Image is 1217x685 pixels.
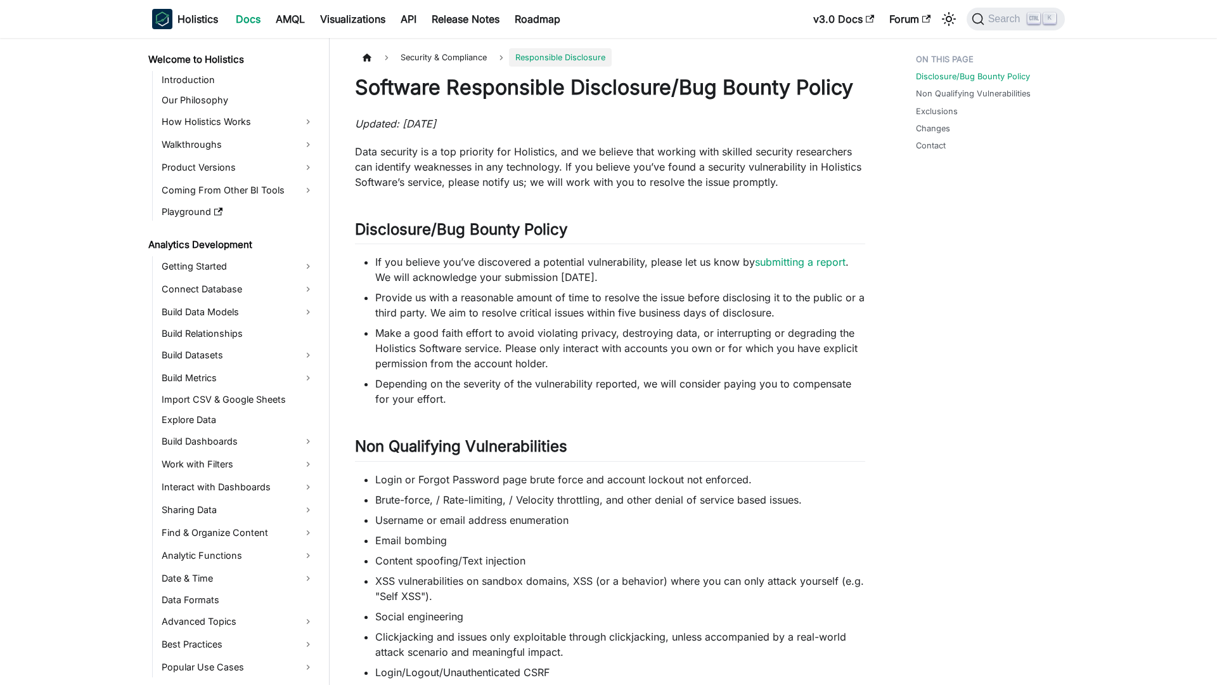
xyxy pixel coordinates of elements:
a: Visualizations [312,9,393,29]
a: Non Qualifying Vulnerabilities [916,88,1031,100]
a: Coming From Other BI Tools [158,180,318,200]
a: Advanced Topics [158,611,318,632]
p: Data security is a top priority for Holistics, and we believe that working with skilled security ... [355,144,865,190]
span: Security & Compliance [394,48,493,67]
img: Holistics [152,9,172,29]
li: Make a good faith effort to avoid violating privacy, destroying data, or interrupting or degradin... [375,325,865,371]
a: AMQL [268,9,312,29]
a: Docs [228,9,268,29]
h2: Non Qualifying Vulnerabilities [355,437,865,461]
a: Welcome to Holistics [145,51,318,68]
a: Popular Use Cases [158,657,318,677]
a: Exclusions [916,105,958,117]
a: v3.0 Docs [806,9,882,29]
li: Login or Forgot Password page brute force and account lockout not enforced. [375,472,865,487]
a: Best Practices [158,634,318,655]
a: Build Relationships [158,325,318,342]
a: Work with Filters [158,454,318,474]
a: Analytic Functions [158,545,318,566]
nav: Breadcrumbs [355,48,865,67]
a: Walkthroughs [158,134,318,155]
li: Username or email address enumeration [375,512,865,528]
span: Search [984,13,1028,25]
a: Our Philosophy [158,91,318,109]
li: If you believe you’ve discovered a potential vulnerability, please let us know by . We will ackno... [375,254,865,285]
h2: Disclosure/Bug Bounty Policy [355,220,865,244]
a: Interact with Dashboards [158,477,318,497]
a: Product Versions [158,157,318,178]
a: HolisticsHolistics [152,9,218,29]
li: XSS vulnerabilities on sandbox domains, XSS (or a behavior) where you can only attack yourself (e... [375,573,865,604]
a: Forum [882,9,938,29]
a: Date & Time [158,568,318,589]
em: Updated: [DATE] [355,117,436,130]
button: Switch between dark and light mode (currently light mode) [939,9,959,29]
li: Email bombing [375,533,865,548]
li: Depending on the severity of the vulnerability reported, we will consider paying you to compensat... [375,376,865,407]
li: Social engineering [375,609,865,624]
a: Introduction [158,71,318,89]
a: Sharing Data [158,500,318,520]
a: Build Dashboards [158,431,318,452]
a: API [393,9,424,29]
li: Clickjacking and issues only exploitable through clickjacking, unless accompanied by a real-world... [375,629,865,660]
span: Responsible Disclosure [509,48,612,67]
b: Holistics [177,11,218,27]
a: Connect Database [158,279,318,299]
a: Build Data Models [158,302,318,322]
a: Disclosure/Bug Bounty Policy [916,70,1030,82]
a: Changes [916,122,950,134]
kbd: K [1043,13,1056,24]
a: Home page [355,48,379,67]
h1: Software Responsible Disclosure/Bug Bounty Policy [355,75,865,100]
a: Build Datasets [158,345,318,365]
li: Login/Logout/Unauthenticated CSRF [375,665,865,680]
a: submitting a report [755,256,846,268]
li: Brute-force, / Rate-limiting, / Velocity throttling, and other denial of service based issues. [375,492,865,507]
nav: Docs sidebar [139,38,330,685]
li: Content spoofing/Text injection [375,553,865,568]
a: Find & Organize Content [158,523,318,543]
a: How Holistics Works [158,112,318,132]
a: Analytics Development [145,236,318,254]
a: Release Notes [424,9,507,29]
a: Data Formats [158,591,318,609]
a: Roadmap [507,9,568,29]
a: Build Metrics [158,368,318,388]
a: Playground [158,203,318,221]
a: Explore Data [158,411,318,429]
a: Contact [916,140,946,152]
li: Provide us with a reasonable amount of time to resolve the issue before disclosing it to the publ... [375,290,865,320]
button: Search (Ctrl+K) [967,8,1065,30]
a: Getting Started [158,256,318,277]
a: Import CSV & Google Sheets [158,391,318,408]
